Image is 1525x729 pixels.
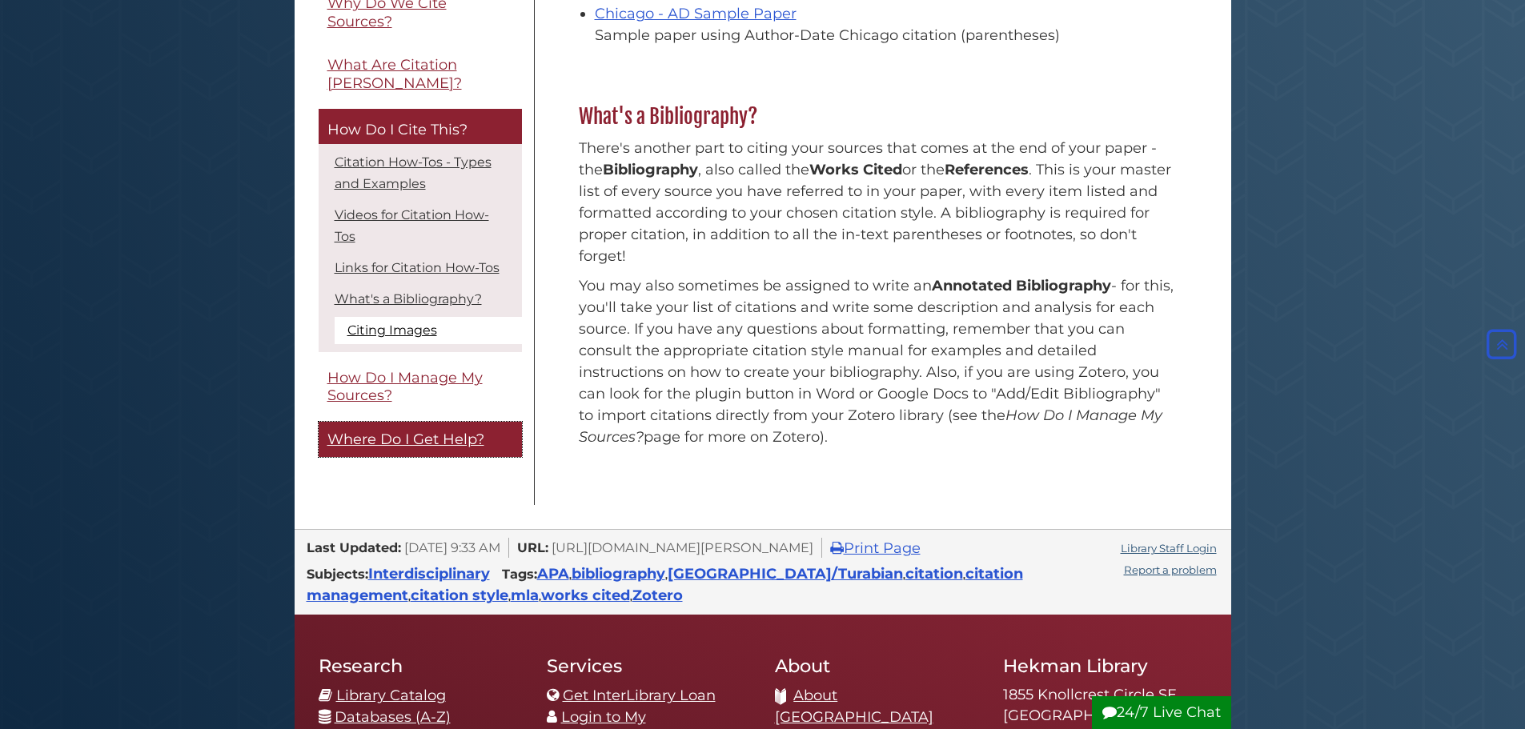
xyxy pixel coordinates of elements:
[1121,542,1217,555] a: Library Staff Login
[945,161,1029,178] span: References
[335,207,489,244] a: Videos for Citation How-Tos
[830,539,921,557] a: Print Page
[517,539,548,555] span: URL:
[603,161,698,178] span: Bibliography
[595,25,1175,46] div: Sample paper using Author-Date Chicago citation (parentheses)
[595,5,797,22] a: Chicago - AD Sample Paper
[1003,655,1207,677] h2: Hekman Library
[307,539,401,555] span: Last Updated:
[335,154,492,191] a: Citation How-Tos - Types and Examples
[319,360,522,414] a: How Do I Manage My Sources?
[327,431,484,448] span: Where Do I Get Help?
[335,291,482,306] a: What's a Bibliography?
[579,407,1162,446] em: How Do I Manage My Sources?
[571,104,1183,130] h2: What's a Bibliography?
[335,260,500,275] a: Links for Citation How-Tos
[579,138,1175,267] p: There's another part to citing your sources that comes at the end of your paper - the , also call...
[541,587,630,604] a: works cited
[809,161,902,178] span: Works Cited
[563,687,716,704] a: Get InterLibrary Loan
[537,565,569,583] a: APA
[335,317,522,344] a: Citing Images
[319,422,522,458] a: Where Do I Get Help?
[411,587,508,604] a: citation style
[327,369,483,405] span: How Do I Manage My Sources?
[572,565,665,583] a: bibliography
[335,708,451,726] a: Databases (A-Z)
[327,56,462,92] span: What Are Citation [PERSON_NAME]?
[368,565,490,583] a: Interdisciplinary
[632,587,683,604] a: Zotero
[547,655,751,677] h2: Services
[336,687,446,704] a: Library Catalog
[307,570,1023,603] span: , , , , , , , ,
[319,47,522,101] a: What Are Citation [PERSON_NAME]?
[579,275,1175,448] p: You may also sometimes be assigned to write an - for this, you'll take your list of citations and...
[1092,696,1231,729] button: 24/7 Live Chat
[502,566,537,582] span: Tags:
[1483,335,1521,353] a: Back to Top
[932,277,1111,294] strong: Annotated Bibliography
[319,655,523,677] h2: Research
[775,655,979,677] h2: About
[1124,563,1217,576] a: Report a problem
[511,587,539,604] a: mla
[319,109,522,144] a: How Do I Cite This?
[327,121,468,138] span: How Do I Cite This?
[905,565,963,583] a: citation
[830,541,844,555] i: Print Page
[668,565,903,583] a: [GEOGRAPHIC_DATA]/Turabian
[552,539,813,555] span: [URL][DOMAIN_NAME][PERSON_NAME]
[404,539,500,555] span: [DATE] 9:33 AM
[307,566,368,582] span: Subjects:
